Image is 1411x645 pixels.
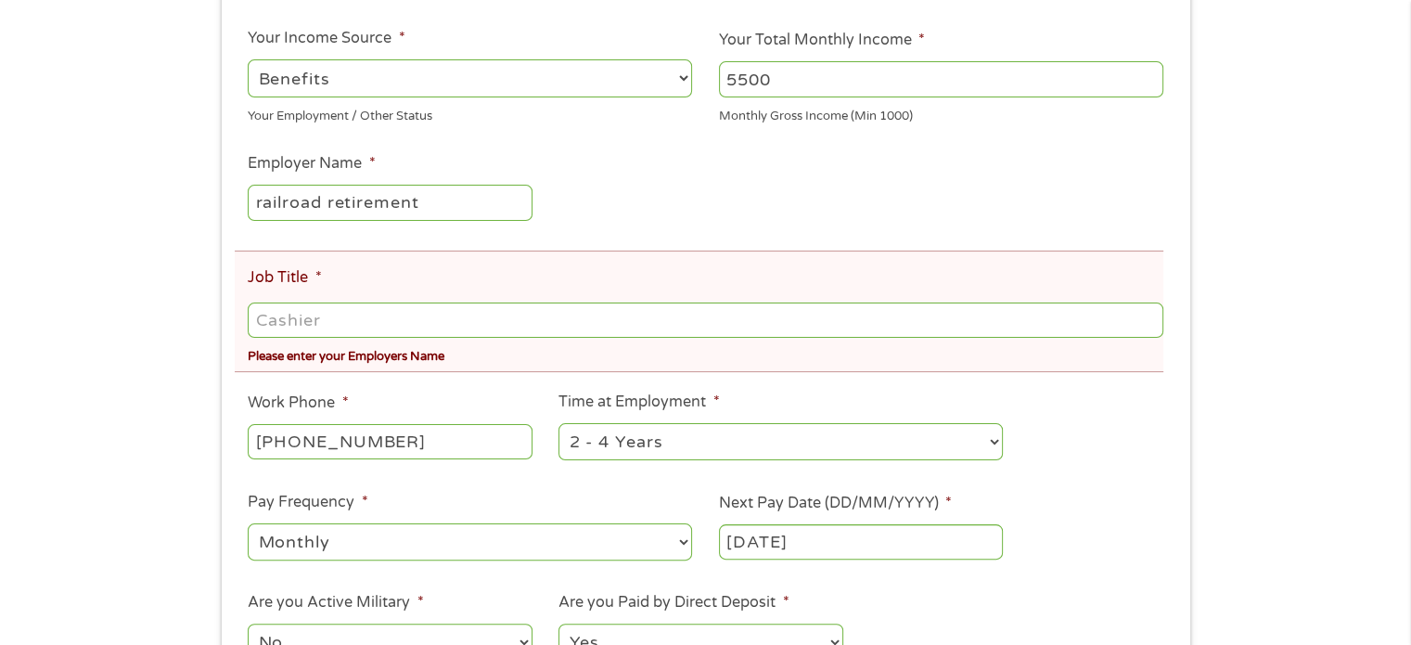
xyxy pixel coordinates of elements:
[248,29,404,48] label: Your Income Source
[248,268,321,288] label: Job Title
[248,100,692,125] div: Your Employment / Other Status
[248,342,1162,367] div: Please enter your Employers Name
[248,154,375,174] label: Employer Name
[719,61,1163,97] input: 1800
[248,593,423,613] label: Are you Active Military
[558,393,719,412] label: Time at Employment
[248,493,367,512] label: Pay Frequency
[248,424,532,459] input: (231) 754-4010
[719,524,1003,560] input: ---Click Here for Calendar ---
[558,593,789,613] label: Are you Paid by Direct Deposit
[248,185,532,220] input: Walmart
[719,494,952,513] label: Next Pay Date (DD/MM/YYYY)
[719,100,1163,125] div: Monthly Gross Income (Min 1000)
[719,31,925,50] label: Your Total Monthly Income
[248,393,348,413] label: Work Phone
[248,303,1162,338] input: Cashier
